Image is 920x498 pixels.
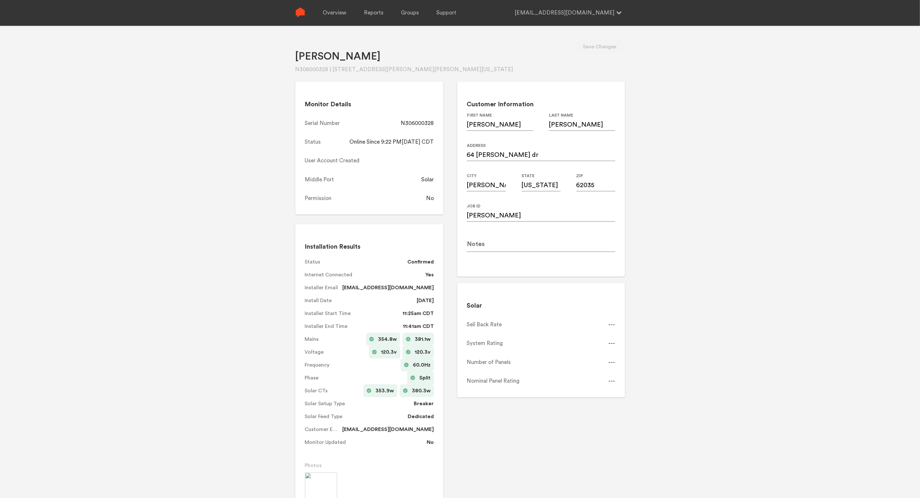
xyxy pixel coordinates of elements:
[305,310,399,317] span: Installer Start Time
[350,138,434,146] div: Online Since 9:22 PM[DATE] CDT
[305,462,434,469] h3: Photos
[295,7,305,17] img: Sense Logo
[305,361,395,369] span: Frequency
[305,438,423,446] span: Monitor Updated
[426,268,434,281] dd: Yes
[305,243,434,251] h2: Installation Results
[427,436,434,449] dd: No
[415,348,431,356] span: 120.3v
[305,426,339,433] span: Customer Email
[305,138,321,146] div: Status
[305,157,359,165] div: User Account Created
[305,176,334,184] div: Middle Port
[305,374,402,382] span: Phase
[467,321,502,329] div: Sell Back Rate
[343,423,434,436] dd: [EMAIL_ADDRESS][DOMAIN_NAME]
[426,195,434,202] div: No
[401,120,434,127] div: N306000328
[305,348,363,356] span: Voltage
[467,302,615,310] h2: Solar
[305,195,331,202] div: Permission
[403,307,434,320] dd: 11:25am CDT
[305,297,413,304] span: Install Date
[467,340,503,347] div: System Rating
[295,66,513,73] div: N306000328 | [STREET_ADDRESS][PERSON_NAME][PERSON_NAME][US_STATE]
[305,120,340,127] div: Serial Number
[305,335,360,343] span: Mains
[414,397,434,410] dd: Breaker
[381,348,397,356] span: 120.3v
[305,101,434,109] h2: Monitor Details
[378,335,397,343] span: 354.8w
[575,40,625,54] button: Save Changes
[415,335,431,343] span: 381.1w
[305,400,411,407] span: Solar Setup Type
[295,50,513,63] h1: [PERSON_NAME]
[305,284,339,292] span: Installer Email
[609,321,615,329] div: ---
[609,340,615,347] div: ---
[467,377,520,385] div: Nominal Panel Rating
[408,255,434,268] dd: Confirmed
[408,410,434,423] dd: Dedicated
[467,359,511,366] div: Number of Panels
[412,387,431,395] span: 380.3w
[419,374,431,382] span: Split
[467,101,615,109] h2: Customer Information
[609,359,615,366] div: ---
[305,271,422,279] span: Internet Connected
[609,377,615,385] div: ---
[305,387,358,395] span: Solar CTs
[403,320,434,333] dd: 11:41am CDT
[343,281,434,294] dd: [EMAIL_ADDRESS][DOMAIN_NAME]
[376,387,394,395] span: 353.9w
[422,176,434,184] div: Solar
[305,413,404,420] span: Solar Feed Type
[305,322,400,330] span: Installer End Time
[417,294,434,307] dd: [DATE]
[305,258,404,266] span: Status
[413,361,431,369] span: 60.0Hz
